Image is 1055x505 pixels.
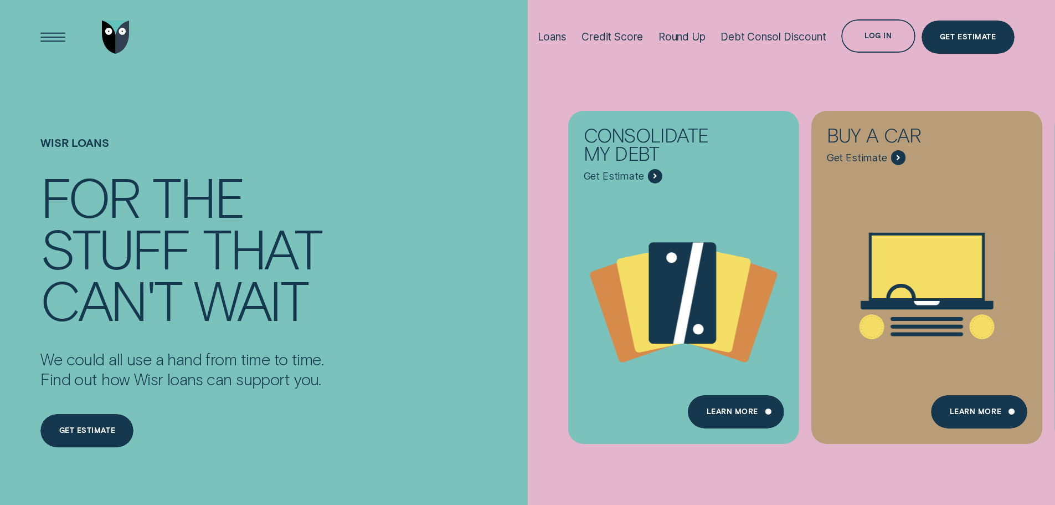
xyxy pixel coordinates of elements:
[568,110,799,434] a: Consolidate my debt - Learn more
[40,170,323,325] h4: For the stuff that can't wait
[584,170,644,182] span: Get Estimate
[827,126,975,150] div: Buy a car
[40,170,140,222] div: For
[194,273,307,325] div: wait
[37,21,70,54] button: Open Menu
[922,21,1015,54] a: Get Estimate
[811,110,1042,434] a: Buy a car - Learn more
[40,414,133,447] a: Get estimate
[40,136,323,170] h1: Wisr loans
[203,222,321,273] div: that
[581,30,643,43] div: Credit Score
[40,349,323,389] p: We could all use a hand from time to time. Find out how Wisr loans can support you.
[931,395,1027,429] a: Learn More
[658,30,706,43] div: Round Up
[538,30,567,43] div: Loans
[688,395,784,429] a: Learn more
[40,222,190,273] div: stuff
[721,30,826,43] div: Debt Consol Discount
[152,170,244,222] div: the
[40,273,181,325] div: can't
[827,152,887,164] span: Get Estimate
[102,21,130,54] img: Wisr
[584,126,732,169] div: Consolidate my debt
[841,19,915,53] button: Log in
